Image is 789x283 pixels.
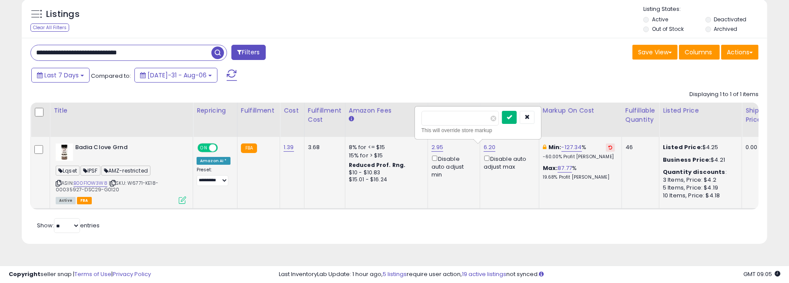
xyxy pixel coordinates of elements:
div: 10 Items, Price: $4.18 [663,192,735,200]
div: Ship Price [746,106,763,124]
div: Clear All Filters [30,23,69,32]
b: Quantity discounts [663,168,725,176]
span: Show: entries [37,221,100,230]
a: 19 active listings [462,270,506,278]
label: Deactivated [714,16,747,23]
div: Last InventoryLab Update: 1 hour ago, require user action, not synced. [279,270,780,279]
label: Out of Stock [652,25,684,33]
div: $15.01 - $16.24 [349,176,421,183]
b: Badia Clove Grnd [75,143,181,154]
div: 0.00 [746,143,760,151]
button: Actions [721,45,759,60]
div: 8% for <= $15 [349,143,421,151]
div: Fulfillment Cost [308,106,341,124]
small: FBA [241,143,257,153]
b: Reduced Prof. Rng. [349,161,406,169]
span: All listings currently available for purchase on Amazon [56,197,76,204]
p: Listing States: [643,5,767,13]
a: 5 listings [383,270,407,278]
th: The percentage added to the cost of goods (COGS) that forms the calculator for Min & Max prices. [539,103,622,137]
b: Min: [548,143,562,151]
div: Displaying 1 to 1 of 1 items [689,90,759,99]
div: : [663,168,735,176]
a: 2.95 [431,143,444,152]
div: Markup on Cost [543,106,618,115]
button: Filters [231,45,265,60]
div: ASIN: [56,143,186,203]
small: Amazon Fees. [349,115,354,123]
div: $4.25 [663,143,735,151]
label: Active [652,16,668,23]
span: Columns [685,48,712,57]
span: FBA [77,197,92,204]
b: Listed Price: [663,143,702,151]
div: $4.21 [663,156,735,164]
div: 15% for > $15 [349,152,421,160]
b: Max: [543,164,558,172]
span: AMZ-restricted [101,166,150,176]
div: Amazon AI * [197,157,231,165]
div: $10 - $10.83 [349,169,421,176]
label: Archived [714,25,738,33]
a: 87.77 [558,164,572,173]
div: 46 [625,143,652,151]
h5: Listings [46,8,80,20]
a: -127.34 [562,143,582,152]
p: 19.68% Profit [PERSON_NAME] [543,174,615,180]
span: 2025-08-14 09:05 GMT [743,270,780,278]
div: This will override store markup [421,126,535,135]
div: Disable auto adjust max [484,154,532,171]
button: Save View [632,45,678,60]
span: | SKU: W6771-KE18-00035927-DSC29-G0120 [56,180,158,193]
span: IPSF [80,166,100,176]
strong: Copyright [9,270,40,278]
a: B00F1OW3W8 [74,180,107,187]
span: Last 7 Days [44,71,79,80]
span: Lqset [56,166,80,176]
button: Columns [679,45,720,60]
div: Amazon Fees [349,106,424,115]
span: [DATE]-31 - Aug-06 [147,71,207,80]
div: seller snap | | [9,270,151,279]
p: -60.00% Profit [PERSON_NAME] [543,154,615,160]
div: 3 Items, Price: $4.2 [663,176,735,184]
div: 3.68 [308,143,338,151]
div: Repricing [197,106,234,115]
b: Business Price: [663,156,711,164]
a: 1.39 [284,143,294,152]
div: Fulfillable Quantity [625,106,655,124]
span: ON [198,144,209,152]
button: Last 7 Days [31,68,90,83]
span: Compared to: [91,72,131,80]
a: 6.20 [484,143,496,152]
div: % [543,143,615,160]
div: Disable auto adjust min [431,154,473,179]
div: Title [53,106,189,115]
div: Listed Price [663,106,738,115]
div: Fulfillment [241,106,276,115]
div: % [543,164,615,180]
div: Preset: [197,167,231,186]
div: Cost [284,106,301,115]
span: OFF [217,144,231,152]
a: Terms of Use [74,270,111,278]
img: 31DDNwFiSyL._SL40_.jpg [56,143,73,161]
a: Privacy Policy [113,270,151,278]
button: [DATE]-31 - Aug-06 [134,68,217,83]
div: 5 Items, Price: $4.19 [663,184,735,192]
